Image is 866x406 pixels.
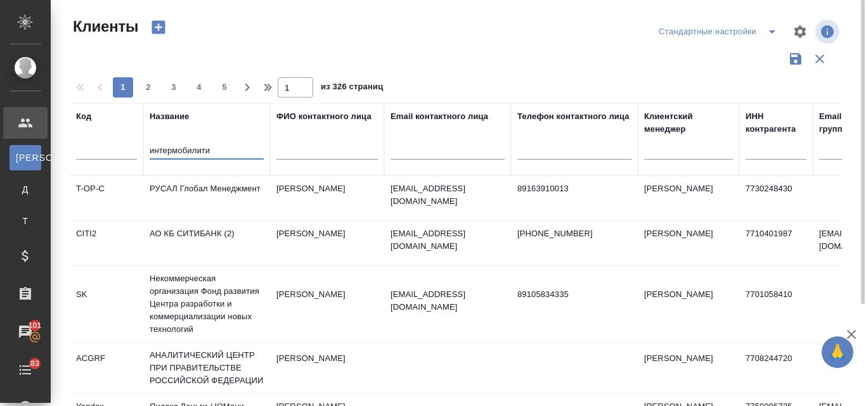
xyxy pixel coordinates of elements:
[517,110,630,123] div: Телефон контактного лица
[638,346,739,390] td: [PERSON_NAME]
[164,81,184,94] span: 3
[746,110,806,136] div: ИНН контрагента
[16,151,35,164] span: [PERSON_NAME]
[739,176,813,220] td: 7730248430
[138,77,158,98] button: 2
[517,182,631,195] p: 89163910013
[739,221,813,265] td: 7710401987
[270,346,384,390] td: [PERSON_NAME]
[70,176,143,220] td: T-OP-C
[638,282,739,326] td: [PERSON_NAME]
[143,266,270,342] td: Некоммерческая организация Фонд развития Центра разработки и коммерциализации новых технологий
[10,145,41,170] a: [PERSON_NAME]
[10,208,41,234] a: Т
[214,81,235,94] span: 5
[815,20,842,44] span: Посмотреть информацию
[16,183,35,196] span: Д
[270,176,384,220] td: [PERSON_NAME]
[517,288,631,301] p: 89105834335
[739,346,813,390] td: 7708244720
[214,77,235,98] button: 5
[76,110,91,123] div: Код
[21,319,49,332] span: 101
[143,16,174,38] button: Создать
[391,288,505,314] p: [EMAIL_ADDRESS][DOMAIN_NAME]
[189,81,209,94] span: 4
[270,221,384,265] td: [PERSON_NAME]
[3,316,48,348] a: 101
[517,227,631,240] p: [PHONE_NUMBER]
[270,282,384,326] td: [PERSON_NAME]
[276,110,372,123] div: ФИО контактного лица
[138,81,158,94] span: 2
[16,215,35,227] span: Т
[143,343,270,393] td: АНАЛИТИЧЕСКИЙ ЦЕНТР ПРИ ПРАВИТЕЛЬСТВЕ РОССИЙСКОЙ ФЕДЕРАЦИИ
[143,221,270,265] td: АО КБ СИТИБАНК (2)
[321,79,383,98] span: из 326 страниц
[638,221,739,265] td: [PERSON_NAME]
[70,346,143,390] td: ACGRF
[822,336,853,368] button: 🙏
[10,177,41,202] a: Д
[164,77,184,98] button: 3
[391,110,488,123] div: Email контактного лица
[827,339,848,365] span: 🙏
[391,182,505,208] p: [EMAIL_ADDRESS][DOMAIN_NAME]
[189,77,209,98] button: 4
[70,16,138,37] span: Клиенты
[739,282,813,326] td: 7701058410
[70,282,143,326] td: SK
[644,110,733,136] div: Клиентский менеджер
[808,47,832,71] button: Сбросить фильтры
[70,221,143,265] td: CITI2
[638,176,739,220] td: [PERSON_NAME]
[143,176,270,220] td: РУСАЛ Глобал Менеджмент
[23,357,47,370] span: 83
[656,22,785,42] div: split button
[784,47,808,71] button: Сохранить фильтры
[785,16,815,47] span: Настроить таблицу
[391,227,505,253] p: [EMAIL_ADDRESS][DOMAIN_NAME]
[150,110,189,123] div: Название
[3,354,48,386] a: 83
